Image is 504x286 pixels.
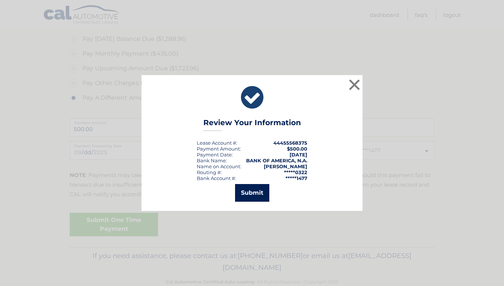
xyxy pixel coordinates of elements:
[235,184,269,202] button: Submit
[347,77,362,92] button: ×
[246,158,307,163] strong: BANK OF AMERICA, N.A.
[197,163,241,169] div: Name on Account:
[197,152,232,158] span: Payment Date
[197,152,233,158] div: :
[273,140,307,146] strong: 44455568375
[197,175,236,181] div: Bank Account #:
[197,140,237,146] div: Lease Account #:
[197,158,227,163] div: Bank Name:
[197,146,241,152] div: Payment Amount:
[290,152,307,158] span: [DATE]
[264,163,307,169] strong: [PERSON_NAME]
[287,146,307,152] span: $500.00
[197,169,222,175] div: Routing #:
[203,118,301,131] h3: Review Your Information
